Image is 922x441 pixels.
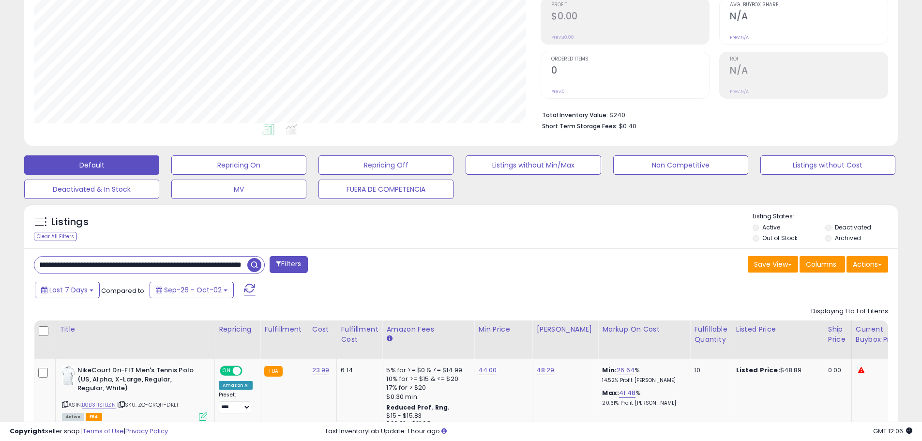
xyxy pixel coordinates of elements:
b: NikeCourt Dri-FIT Men's Tennis Polo (US, Alpha, X-Large, Regular, Regular, White) [77,366,195,395]
button: Actions [846,256,888,273]
div: 10 [694,366,724,375]
p: Listing States: [753,212,898,221]
li: $240 [542,108,881,120]
span: FBA [86,413,102,421]
b: Total Inventory Value: [542,111,608,119]
button: Save View [748,256,798,273]
th: The percentage added to the cost of goods (COGS) that forms the calculator for Min & Max prices. [598,320,690,359]
div: % [602,389,682,407]
div: Fulfillment [264,324,303,335]
button: Deactivated & In Stock [24,180,159,199]
div: seller snap | | [10,427,168,436]
h2: $0.00 [551,11,709,24]
div: 10% for >= $15 & <= $20 [386,375,467,383]
button: Repricing Off [318,155,453,175]
span: All listings currently available for purchase on Amazon [62,413,84,421]
div: Current Buybox Price [856,324,906,345]
b: Listed Price: [736,365,780,375]
div: Cost [312,324,333,335]
small: FBA [264,366,282,377]
h2: N/A [730,65,888,78]
a: B0B3HSTBZN [82,401,116,409]
a: 26.64 [617,365,635,375]
button: Sep-26 - Oct-02 [150,282,234,298]
div: $48.89 [736,366,816,375]
label: Out of Stock [762,234,798,242]
a: Terms of Use [83,426,124,436]
div: 5% for >= $0 & <= $14.99 [386,366,467,375]
div: Ship Price [828,324,847,345]
button: FUERA DE COMPETENCIA [318,180,453,199]
b: Short Term Storage Fees: [542,122,618,130]
small: Prev: N/A [730,89,749,94]
div: Listed Price [736,324,820,335]
span: Sep-26 - Oct-02 [164,285,222,295]
div: Repricing [219,324,256,335]
div: Markup on Cost [602,324,686,335]
a: 23.99 [312,365,330,375]
div: 0.00 [828,366,844,375]
button: Non Competitive [613,155,748,175]
button: Listings without Cost [760,155,895,175]
div: ASIN: [62,366,207,420]
div: Amazon Fees [386,324,470,335]
label: Deactivated [835,223,871,231]
span: | SKU: ZQ-CRQH-DKEI [117,401,178,409]
span: Columns [806,259,836,269]
small: Amazon Fees. [386,335,392,343]
h5: Listings [51,215,89,229]
div: Clear All Filters [34,232,77,241]
a: 48.29 [536,365,554,375]
p: 20.61% Profit [PERSON_NAME] [602,400,682,407]
button: Default [24,155,159,175]
div: Displaying 1 to 1 of 1 items [811,307,888,316]
div: $15 - $15.83 [386,412,467,420]
b: Reduced Prof. Rng. [386,403,450,411]
div: Fulfillable Quantity [694,324,727,345]
label: Active [762,223,780,231]
span: Profit [551,2,709,8]
a: Privacy Policy [125,426,168,436]
span: Avg. Buybox Share [730,2,888,8]
div: Amazon AI [219,381,253,390]
div: $0.30 min [386,393,467,401]
div: Title [60,324,211,335]
span: ON [221,367,233,375]
div: Preset: [219,392,253,413]
span: ROI [730,57,888,62]
div: [PERSON_NAME] [536,324,594,335]
b: Min: [602,365,617,375]
button: Listings without Min/Max [466,155,601,175]
strong: Copyright [10,426,45,436]
small: Prev: N/A [730,34,749,40]
div: 17% for > $20 [386,383,467,392]
button: Columns [800,256,845,273]
label: Archived [835,234,861,242]
div: Fulfillment Cost [341,324,378,345]
p: 14.52% Profit [PERSON_NAME] [602,377,682,384]
span: 2025-10-12 12:06 GMT [873,426,912,436]
div: $20.01 - $21.68 [386,420,467,428]
a: 44.00 [478,365,497,375]
div: % [602,366,682,384]
div: Last InventoryLab Update: 1 hour ago. [326,427,912,436]
h2: 0 [551,65,709,78]
small: Prev: 0 [551,89,565,94]
button: Filters [270,256,307,273]
span: Compared to: [101,286,146,295]
img: 21D6Q+qInLL._SL40_.jpg [62,366,75,385]
small: Prev: $0.00 [551,34,574,40]
span: OFF [241,367,257,375]
button: Repricing On [171,155,306,175]
div: Min Price [478,324,528,335]
a: 41.48 [619,388,635,398]
div: 6.14 [341,366,375,375]
h2: N/A [730,11,888,24]
button: MV [171,180,306,199]
span: Ordered Items [551,57,709,62]
b: Max: [602,388,619,397]
span: Last 7 Days [49,285,88,295]
span: $0.40 [619,122,636,131]
button: Last 7 Days [35,282,100,298]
